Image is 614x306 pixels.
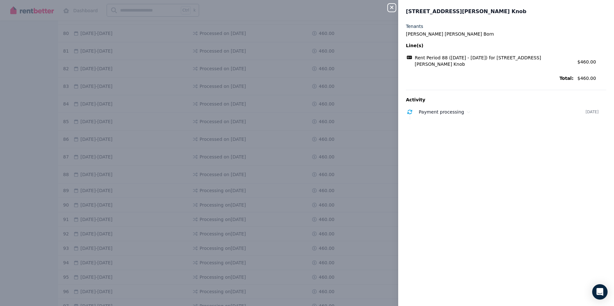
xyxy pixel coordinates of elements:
[406,42,574,49] span: Line(s)
[406,23,423,30] label: Tenants
[577,59,596,64] span: $460.00
[592,284,608,300] div: Open Intercom Messenger
[415,55,574,67] span: Rent Period 88 ([DATE] - [DATE]) for [STREET_ADDRESS][PERSON_NAME] Knob
[406,31,606,37] legend: [PERSON_NAME] [PERSON_NAME] Born
[406,97,606,103] p: Activity
[419,109,464,115] span: Payment processing
[577,75,606,81] span: $460.00
[406,8,526,15] span: [STREET_ADDRESS][PERSON_NAME] Knob
[585,109,599,115] time: [DATE]
[406,75,574,81] span: Total:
